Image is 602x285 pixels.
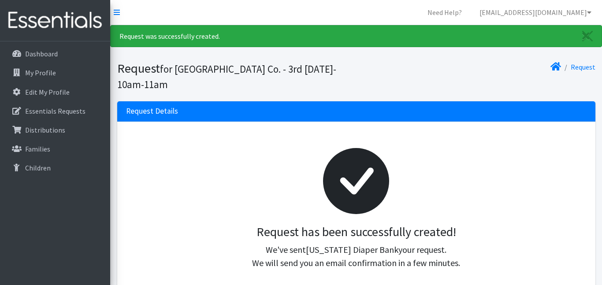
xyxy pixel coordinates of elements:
img: HumanEssentials [4,6,107,35]
a: Essentials Requests [4,102,107,120]
p: Dashboard [25,49,58,58]
span: [US_STATE] Diaper Bank [306,244,398,255]
a: Families [4,140,107,158]
a: Need Help? [420,4,469,21]
a: [EMAIL_ADDRESS][DOMAIN_NAME] [472,4,598,21]
p: Edit My Profile [25,88,70,96]
small: for [GEOGRAPHIC_DATA] Co. - 3rd [DATE]- 10am-11am [117,63,336,91]
a: Edit My Profile [4,83,107,101]
a: Request [571,63,595,71]
a: Children [4,159,107,177]
p: Children [25,163,51,172]
p: Distributions [25,126,65,134]
a: My Profile [4,64,107,81]
p: My Profile [25,68,56,77]
p: We've sent your request. We will send you an email confirmation in a few minutes. [133,243,580,270]
h3: Request Details [126,107,178,116]
p: Essentials Requests [25,107,85,115]
h3: Request has been successfully created! [133,225,580,240]
a: Close [573,26,602,47]
a: Distributions [4,121,107,139]
p: Families [25,144,50,153]
h1: Request [117,61,353,91]
div: Request was successfully created. [110,25,602,47]
a: Dashboard [4,45,107,63]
